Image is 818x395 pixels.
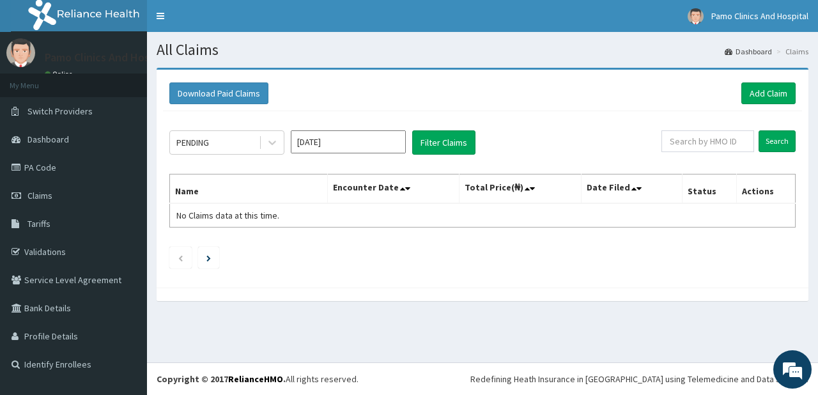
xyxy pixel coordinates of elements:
img: User Image [6,38,35,67]
a: Online [45,70,75,79]
input: Search [759,130,796,152]
a: RelianceHMO [228,373,283,385]
span: Dashboard [27,134,69,145]
p: Pamo Clinics And Hospital [45,52,173,63]
span: Pamo Clinics And Hospital [711,10,808,22]
th: Total Price(₦) [459,174,581,204]
footer: All rights reserved. [147,362,818,395]
span: Claims [27,190,52,201]
th: Status [682,174,736,204]
a: Previous page [178,252,183,263]
strong: Copyright © 2017 . [157,373,286,385]
th: Actions [736,174,795,204]
a: Add Claim [741,82,796,104]
input: Search by HMO ID [661,130,754,152]
img: User Image [688,8,704,24]
a: Dashboard [725,46,772,57]
button: Download Paid Claims [169,82,268,104]
span: Tariffs [27,218,50,229]
li: Claims [773,46,808,57]
span: Switch Providers [27,105,93,117]
th: Name [170,174,328,204]
h1: All Claims [157,42,808,58]
th: Encounter Date [327,174,459,204]
input: Select Month and Year [291,130,406,153]
th: Date Filed [581,174,682,204]
a: Next page [206,252,211,263]
span: No Claims data at this time. [176,210,279,221]
button: Filter Claims [412,130,475,155]
div: PENDING [176,136,209,149]
div: Redefining Heath Insurance in [GEOGRAPHIC_DATA] using Telemedicine and Data Science! [470,373,808,385]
